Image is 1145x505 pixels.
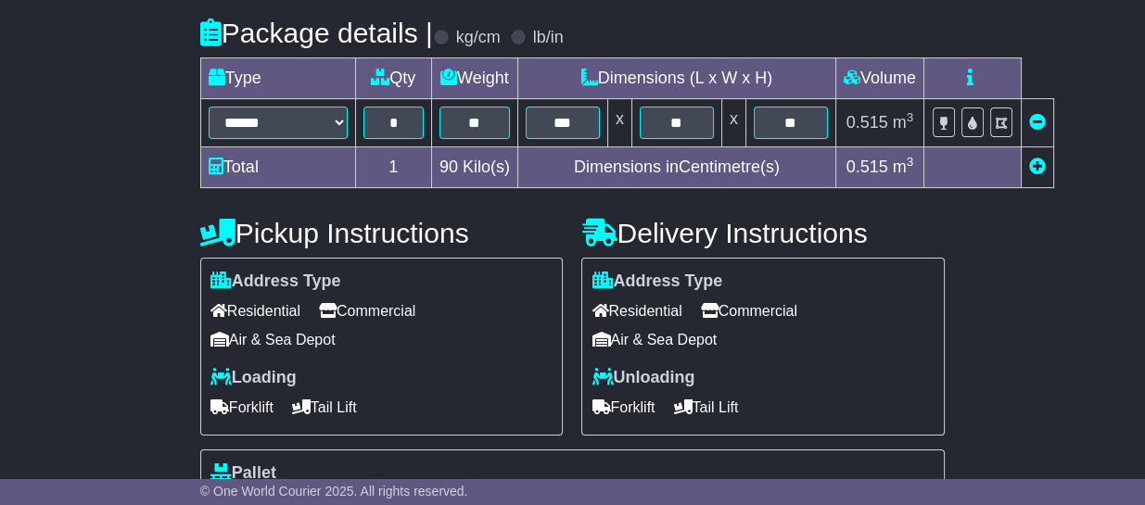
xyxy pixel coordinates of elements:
span: Residential [592,297,681,325]
td: Volume [835,58,923,99]
span: Residential [210,297,300,325]
td: Kilo(s) [431,147,517,188]
td: Type [200,58,355,99]
span: Tail Lift [673,393,738,422]
span: Air & Sea Depot [210,325,336,354]
span: © One World Courier 2025. All rights reserved. [200,484,468,499]
label: Address Type [592,271,722,292]
span: 0.515 [846,113,888,132]
label: Address Type [210,271,341,292]
h4: Delivery Instructions [581,218,945,248]
td: Total [200,147,355,188]
label: lb/in [533,28,564,48]
span: Forklift [592,393,655,422]
label: Unloading [592,368,694,388]
td: Dimensions in Centimetre(s) [517,147,835,188]
td: x [721,99,745,147]
span: Tail Lift [292,393,357,422]
span: Air & Sea Depot [592,325,717,354]
label: Loading [210,368,297,388]
span: Commercial [319,297,415,325]
td: Dimensions (L x W x H) [517,58,835,99]
span: Forklift [210,393,274,422]
span: m [893,113,914,132]
sup: 3 [907,110,914,124]
h4: Package details | [200,18,433,48]
a: Add new item [1029,158,1046,176]
span: 0.515 [846,158,888,176]
span: m [893,158,914,176]
td: Qty [355,58,431,99]
label: Pallet [210,463,276,484]
span: Commercial [701,297,797,325]
td: 1 [355,147,431,188]
sup: 3 [907,155,914,169]
h4: Pickup Instructions [200,218,564,248]
a: Remove this item [1029,113,1046,132]
label: kg/cm [456,28,501,48]
td: Weight [431,58,517,99]
span: 90 [439,158,458,176]
td: x [607,99,631,147]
